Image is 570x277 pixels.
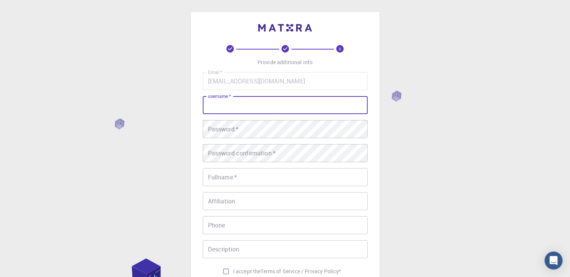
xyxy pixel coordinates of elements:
[260,268,341,275] a: Terms of Service / Privacy Policy*
[208,69,222,75] label: Email
[257,59,313,66] p: Provide additional info
[233,268,261,275] span: I accept the
[260,268,341,275] p: Terms of Service / Privacy Policy *
[208,93,231,99] label: username
[545,251,563,269] div: Open Intercom Messenger
[339,46,341,51] text: 3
